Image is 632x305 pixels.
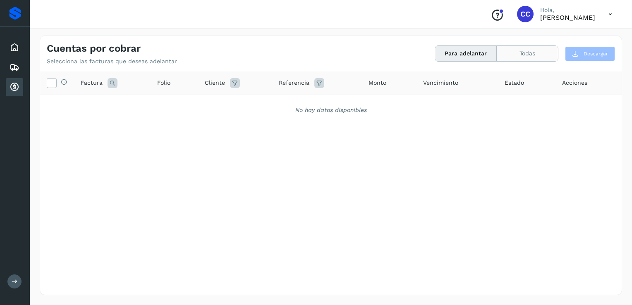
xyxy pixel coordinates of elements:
[423,79,458,87] span: Vencimiento
[6,78,23,96] div: Cuentas por cobrar
[279,79,309,87] span: Referencia
[540,14,595,21] p: Carlos Cardiel Castro
[157,79,170,87] span: Folio
[51,106,611,114] div: No hay datos disponibles
[205,79,225,87] span: Cliente
[47,58,177,65] p: Selecciona las facturas que deseas adelantar
[565,46,615,61] button: Descargar
[584,50,608,57] span: Descargar
[47,43,141,55] h4: Cuentas por cobrar
[369,79,386,87] span: Monto
[497,46,558,61] button: Todas
[6,58,23,76] div: Embarques
[505,79,524,87] span: Estado
[6,38,23,57] div: Inicio
[540,7,595,14] p: Hola,
[562,79,587,87] span: Acciones
[435,46,497,61] button: Para adelantar
[81,79,103,87] span: Factura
